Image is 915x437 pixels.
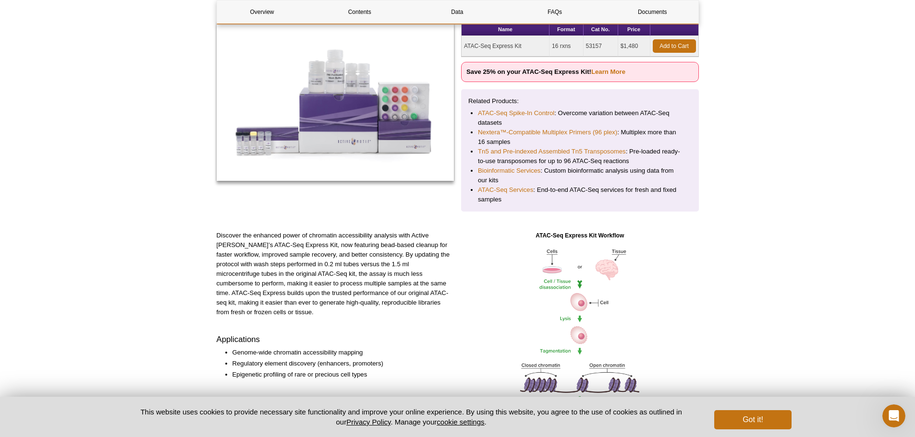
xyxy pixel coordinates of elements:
p: This website uses cookies to provide necessary site functionality and improve your online experie... [124,407,699,427]
th: Format [549,23,584,36]
th: Price [618,23,650,36]
td: ATAC-Seq Express Kit [462,36,549,57]
img: ATAC-Seq Express Kit [217,23,454,181]
iframe: Intercom live chat [882,404,905,427]
a: Documents [607,0,697,24]
button: cookie settings [437,418,484,426]
a: Learn More [591,68,625,75]
th: Cat No. [584,23,618,36]
li: Genome-wide chromatin accessibility mapping [232,348,445,357]
li: Epigenetic profiling of rare or precious cell types [232,370,445,379]
strong: Save 25% on your ATAC-Seq Express Kit! [466,68,625,75]
th: Name [462,23,549,36]
li: : Pre-loaded ready-to-use transposomes for up to 96 ATAC-Seq reactions [478,147,682,166]
a: Overview [217,0,307,24]
td: 16 rxns [549,36,584,57]
td: 53157 [584,36,618,57]
a: Contents [315,0,405,24]
td: $1,480 [618,36,650,57]
h3: Applications [217,334,454,345]
a: ATAC-Seq Services [478,185,533,195]
li: : End-to-end ATAC-Seq services for fresh and fixed samples [478,185,682,204]
strong: ATAC-Seq Express Kit Workflow [536,232,624,239]
a: Tn5 and Pre-indexed Assembled Tn5 Transposomes [478,147,626,156]
p: Discover the enhanced power of chromatin accessibility analysis with Active [PERSON_NAME]’s ATAC-... [217,231,454,317]
a: ATAC-Seq Spike-In Control [478,108,554,118]
a: FAQs [510,0,600,24]
p: Related Products: [468,96,692,106]
li: Regulatory element discovery (enhancers, promoters) [232,359,445,368]
a: Add to Cart [653,39,696,53]
a: Bioinformatic Services [478,166,540,176]
li: : Overcome variation between ATAC-Seq datasets [478,108,682,128]
li: : Custom bioinformatic analysis using data from our kits [478,166,682,185]
a: Nextera™-Compatible Multiplex Primers (96 plex) [478,128,617,137]
li: : Multiplex more than 16 samples [478,128,682,147]
a: Data [412,0,502,24]
a: Privacy Policy [346,418,390,426]
button: Got it! [714,410,791,429]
